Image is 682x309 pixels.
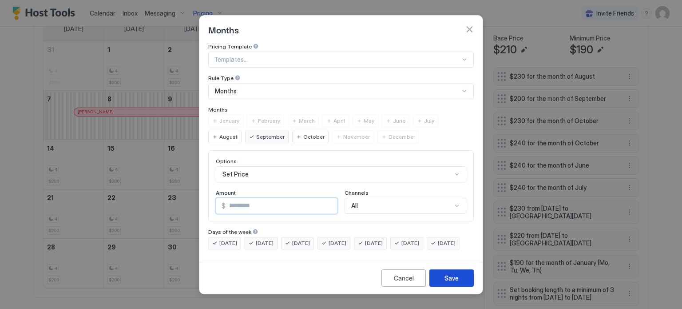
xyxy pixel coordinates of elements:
[216,158,237,165] span: Options
[333,117,345,125] span: April
[9,279,30,300] iframe: Intercom live chat
[222,202,226,210] span: $
[208,43,252,50] span: Pricing Template
[345,189,369,196] span: Channels
[365,239,383,247] span: [DATE]
[343,133,370,141] span: November
[429,269,474,287] button: Save
[258,117,280,125] span: February
[351,202,358,210] span: All
[364,117,374,125] span: May
[329,239,346,247] span: [DATE]
[208,229,251,235] span: Days of the week
[401,239,419,247] span: [DATE]
[256,239,274,247] span: [DATE]
[381,269,426,287] button: Cancel
[292,239,310,247] span: [DATE]
[208,23,239,36] span: Months
[256,133,285,141] span: September
[219,117,239,125] span: January
[226,198,337,213] input: Input Field
[438,239,456,247] span: [DATE]
[303,133,325,141] span: October
[219,133,238,141] span: August
[222,170,249,178] span: Set Price
[208,75,234,81] span: Rule Type
[299,117,315,125] span: March
[393,117,405,125] span: June
[389,133,415,141] span: December
[424,117,434,125] span: July
[444,273,459,283] div: Save
[216,189,236,196] span: Amount
[215,87,237,95] span: Months
[394,273,414,283] div: Cancel
[208,106,228,113] span: Months
[219,239,237,247] span: [DATE]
